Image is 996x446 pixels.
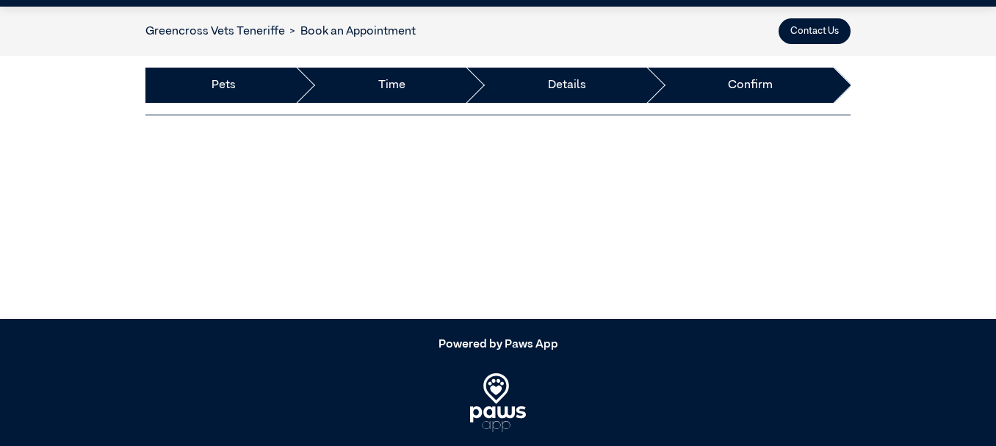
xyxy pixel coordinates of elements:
a: Confirm [728,76,773,94]
a: Details [548,76,586,94]
a: Pets [212,76,236,94]
a: Greencross Vets Teneriffe [145,26,285,37]
nav: breadcrumb [145,23,416,40]
button: Contact Us [779,18,851,44]
img: PawsApp [470,373,527,432]
h5: Powered by Paws App [145,338,851,352]
a: Time [378,76,405,94]
li: Book an Appointment [285,23,416,40]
